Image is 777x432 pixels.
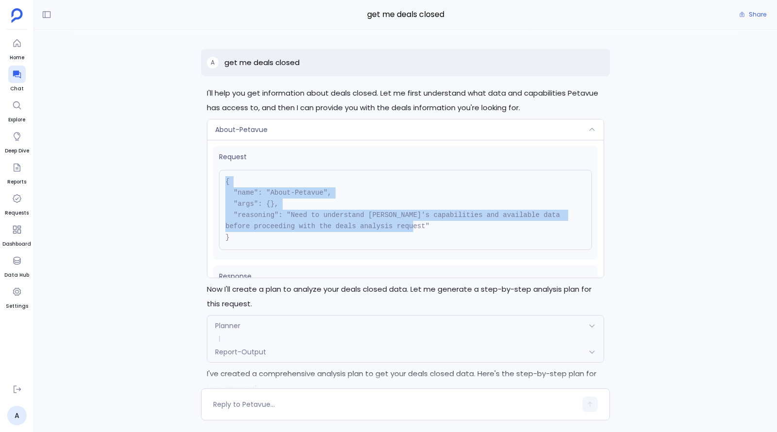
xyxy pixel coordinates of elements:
span: get me deals closed [201,8,610,21]
img: petavue logo [11,8,23,23]
span: Request [219,152,592,162]
span: Explore [8,116,26,124]
span: Share [749,11,766,18]
a: Data Hub [4,252,29,279]
span: Chat [8,85,26,93]
a: A [7,406,27,425]
p: I've created a comprehensive analysis plan to get your deals closed data. Here's the step-by-step... [207,366,604,396]
span: Deep Dive [5,147,29,155]
p: Now I'll create a plan to analyze your deals closed data. Let me generate a step-by-step analysis... [207,282,604,311]
a: Deep Dive [5,128,29,155]
a: Requests [5,190,29,217]
span: Data Hub [4,271,29,279]
span: Reports [7,178,26,186]
button: Share [733,8,772,21]
a: Explore [8,97,26,124]
p: get me deals closed [224,57,300,68]
p: I'll help you get information about deals closed. Let me first understand what data and capabilit... [207,86,604,115]
pre: { "name": "About-Petavue", "args": {}, "reasoning": "Need to understand [PERSON_NAME]'s capabilit... [219,170,592,250]
span: Planner [215,321,240,331]
a: Home [8,34,26,62]
span: About-Petavue [215,125,268,134]
span: Requests [5,209,29,217]
span: Response [219,271,592,282]
a: Dashboard [2,221,31,248]
span: Dashboard [2,240,31,248]
span: Settings [6,302,28,310]
span: Home [8,54,26,62]
a: Settings [6,283,28,310]
span: Report-Output [215,347,266,357]
a: Reports [7,159,26,186]
a: Chat [8,66,26,93]
span: A [211,59,215,66]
